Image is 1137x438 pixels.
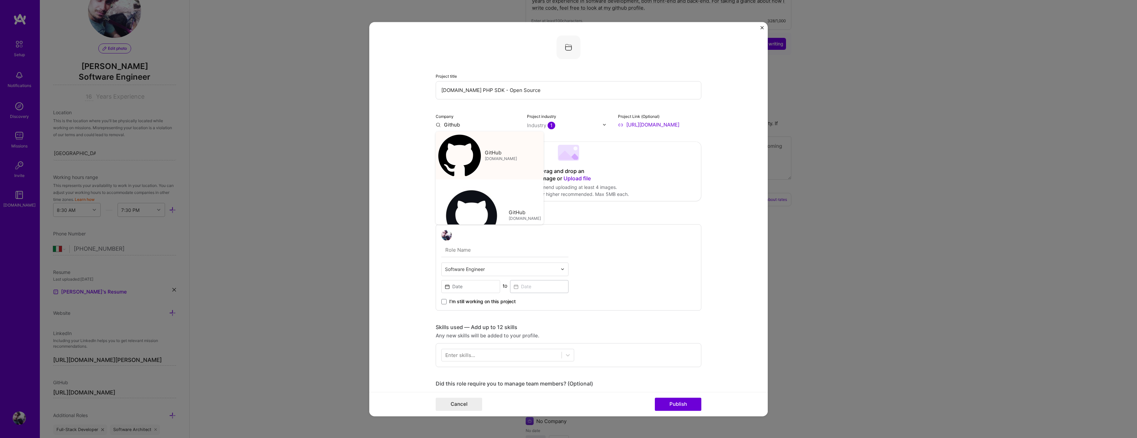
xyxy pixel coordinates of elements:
div: Role [436,215,701,221]
div: Skills used — Add up to 12 skills [436,324,701,331]
div: Any new skills will be added to your profile. [436,332,701,339]
span: I’m still working on this project [449,298,516,305]
span: [DOMAIN_NAME] [509,216,541,221]
div: Drag and drop an image or [540,168,597,182]
img: Company logo [557,35,580,59]
span: 1 [548,122,555,129]
button: Cancel [436,397,482,411]
input: Role Name [441,243,568,257]
div: 1600x1200px or higher recommended. Max 5MB each. [508,191,629,198]
label: Project industry [527,114,556,119]
label: Project Link (Optional) [618,114,659,119]
div: Enter skills... [445,351,475,358]
input: Enter link [618,121,701,128]
span: GitHub [485,149,501,156]
input: Enter the name of the project [436,81,701,99]
img: Company logo [438,134,481,177]
button: Publish [655,397,701,411]
input: Enter name or website [436,121,519,128]
div: Drag and drop an image or Upload fileWe recommend uploading at least 4 images.1600x1200px or high... [436,141,701,201]
input: Date [510,280,569,293]
button: Close [760,26,764,33]
label: Company [436,114,454,119]
img: drop icon [602,123,606,127]
span: [DOMAIN_NAME] [485,156,517,161]
span: GitHub [509,209,525,216]
div: Did this role require you to manage team members? (Optional) [436,380,701,387]
img: drop icon [561,267,565,271]
img: Company logo [438,182,505,248]
label: Project title [436,74,457,79]
div: to [503,282,507,289]
div: We recommend uploading at least 4 images. [508,184,629,191]
input: Date [441,280,500,293]
div: Industry [527,122,555,129]
span: Upload file [564,175,591,182]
